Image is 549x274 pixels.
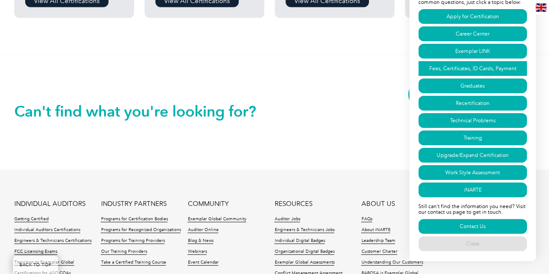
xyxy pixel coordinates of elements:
img: contact-faq.webp [394,81,464,124]
a: Event Calendar [187,260,218,266]
a: INDIVIDUAL AUDITORS [14,200,85,208]
a: Engineers & Technicians Certifications [14,238,92,244]
a: Customer Charter [361,249,397,255]
a: Exemplar Global Community [187,216,246,222]
a: FAQs [361,216,372,222]
a: Take a Certified Training Course [101,260,166,266]
a: Auditor Online [187,227,218,233]
a: Work Style Assessment [418,165,527,180]
a: Individual Auditors Certifications [14,227,80,233]
a: Organizational Digital Badges [274,249,334,255]
a: Understanding Our Customers [361,260,423,266]
a: COMMUNITY [187,200,228,208]
a: Contact Us [418,219,527,234]
h2: Can't find what you're looking for? [14,104,275,118]
a: Training [418,130,527,145]
a: INDUSTRY PARTNERS [101,200,166,208]
a: Career Center [418,26,527,41]
a: Programs for Training Providers [101,238,164,244]
a: Blog & News [187,238,213,244]
a: iNARTE [418,183,527,197]
a: Exemplar Global Assessments [274,260,334,266]
a: Graduates [418,78,527,93]
h3: FAQs [394,129,464,140]
a: Auditor Jobs [274,216,300,222]
a: Individual Digital Badges [274,238,325,244]
a: Recertification [418,96,527,111]
a: Upgrade/Expand Certification [418,148,527,163]
a: Programs for Certification Bodies [101,216,168,222]
a: Exemplar LINK [418,44,527,59]
a: About iNARTE [361,227,390,233]
a: FCC Licensing Exams [14,249,57,255]
p: Still can't find the information you need? Visit our contact us page to get in touch. [418,199,527,218]
img: en [536,3,546,12]
a: Our Training Providers [101,249,147,255]
a: ABOUT US [361,200,394,208]
a: Leadership Team [361,238,395,244]
a: FAQs [394,81,464,140]
a: Technical Problems [418,113,527,128]
a: Fees, Certificates, ID Cards, Payment [418,61,527,76]
a: BACK TO TOP [13,256,58,274]
a: Webinars [187,249,207,255]
a: RESOURCES [274,200,312,208]
a: Apply for Certification [418,9,527,24]
a: Engineers & Technicians Jobs [274,227,334,233]
a: Close [418,236,527,251]
a: Getting Certified [14,216,49,222]
a: Programs for Recognized Organizations [101,227,181,233]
